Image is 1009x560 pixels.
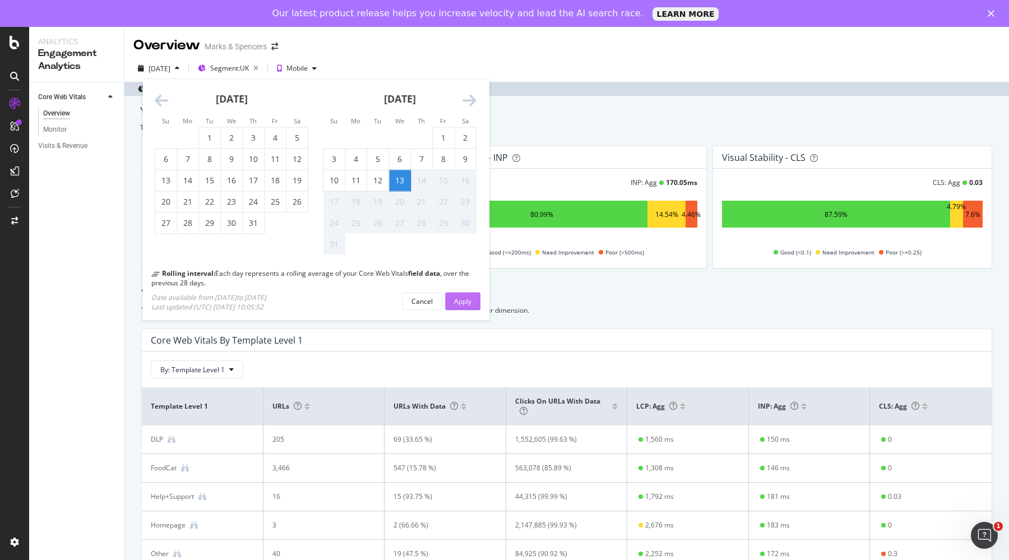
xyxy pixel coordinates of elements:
td: Monday, July 7, 2025 [177,149,199,170]
div: 29 [433,217,454,229]
td: Wednesday, July 23, 2025 [221,191,243,212]
div: 1,792 ms [645,492,674,502]
div: arrow-right-arrow-left [271,43,278,50]
span: By: Template Level 1 [160,365,225,374]
td: Tuesday, July 8, 2025 [199,149,221,170]
td: Not available. Thursday, August 28, 2025 [411,212,433,234]
div: 1 [199,132,220,144]
small: Su [162,117,169,125]
div: INP: Agg [631,178,657,187]
div: 80.99% [530,210,553,219]
div: 19 [286,175,308,186]
div: 8 [433,154,454,165]
div: 11 [265,154,286,165]
td: Monday, July 21, 2025 [177,191,199,212]
div: 205 [272,434,365,445]
td: Wednesday, July 9, 2025 [221,149,243,170]
td: Not available. Sunday, August 24, 2025 [323,212,345,234]
div: Analytics [38,36,115,47]
div: 0.3 [888,549,897,559]
div: 2 [455,132,476,144]
div: 547 (15.78 %) [394,463,486,473]
td: Thursday, July 17, 2025 [243,170,265,191]
div: 69 (33.65 %) [394,434,486,445]
div: Overview [43,108,70,119]
div: 14.54% [655,210,678,219]
td: Not available. Saturday, August 16, 2025 [455,170,476,191]
div: 0.03 [969,178,983,187]
small: Sa [294,117,300,125]
div: 4.79% [947,202,966,226]
div: 12 [286,154,308,165]
div: 25 [265,196,286,207]
small: We [395,117,404,125]
span: Template Level 1 [151,401,251,411]
button: Apply [445,292,480,310]
small: Tu [374,117,381,125]
div: 17 [243,175,264,186]
div: 11 [345,175,367,186]
div: 1 [433,132,454,144]
div: 18 [345,196,367,207]
div: Help+Support [151,492,194,502]
div: 9 [221,154,242,165]
span: Segment: UK [210,63,249,73]
td: Not available. Friday, August 15, 2025 [433,170,455,191]
div: 13 [155,175,177,186]
td: Not available. Monday, August 18, 2025 [345,191,367,212]
div: 2,147,885 (99.93 %) [515,520,608,530]
div: DLP [151,434,163,445]
div: 2 [221,132,242,144]
span: Need Improvement [542,246,594,259]
span: 1 [994,522,1003,531]
td: Not available. Wednesday, August 20, 2025 [389,191,411,212]
small: We [227,117,236,125]
td: Sunday, July 20, 2025 [155,191,177,212]
div: CLS: Agg [933,178,960,187]
td: Thursday, August 7, 2025 [411,149,433,170]
div: Core Web Vitals [38,91,86,103]
div: Your performance by dimension [141,286,992,301]
div: 181 ms [767,492,790,502]
div: 6 [155,154,177,165]
div: 563,078 (85.89 %) [515,463,608,473]
div: 0.03 [888,492,901,502]
span: Poor (>=0.25) [886,246,922,259]
small: Su [330,117,337,125]
td: Selected. Wednesday, August 13, 2025 [389,170,411,191]
div: 3 [243,132,264,144]
td: Not available. Friday, August 22, 2025 [433,191,455,212]
div: 0 [888,434,892,445]
div: 27 [389,217,410,229]
div: Cancel [411,296,433,306]
div: Marks & Spencers [205,41,267,52]
button: Mobile [272,59,321,77]
div: Close [988,10,999,17]
td: Sunday, July 27, 2025 [155,212,177,234]
td: Saturday, August 2, 2025 [455,127,476,149]
div: Core Web Vitals By Template Level 1 [151,335,303,346]
div: 9 [455,154,476,165]
div: Calendar [142,80,489,269]
td: Not available. Wednesday, August 27, 2025 [389,212,411,234]
div: 4.46% [682,210,701,219]
span: Clicks on URLs with data [515,396,600,416]
small: Th [418,117,425,125]
div: 31 [323,239,345,250]
td: Not available. Thursday, August 14, 2025 [411,170,433,191]
td: Sunday, August 3, 2025 [323,149,345,170]
td: Wednesday, July 30, 2025 [221,212,243,234]
div: 40 [272,549,365,559]
td: Wednesday, July 2, 2025 [221,127,243,149]
div: 17 [323,196,345,207]
div: 1,308 ms [645,463,674,473]
button: Cancel [402,292,442,310]
div: 13 [389,175,410,186]
td: Not available. Friday, August 29, 2025 [433,212,455,234]
div: 20 [155,196,177,207]
td: Friday, August 1, 2025 [433,127,455,149]
div: 7.6% [965,210,980,219]
div: Overview [133,36,200,55]
div: 10 [323,175,345,186]
div: 150 ms [767,434,790,445]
